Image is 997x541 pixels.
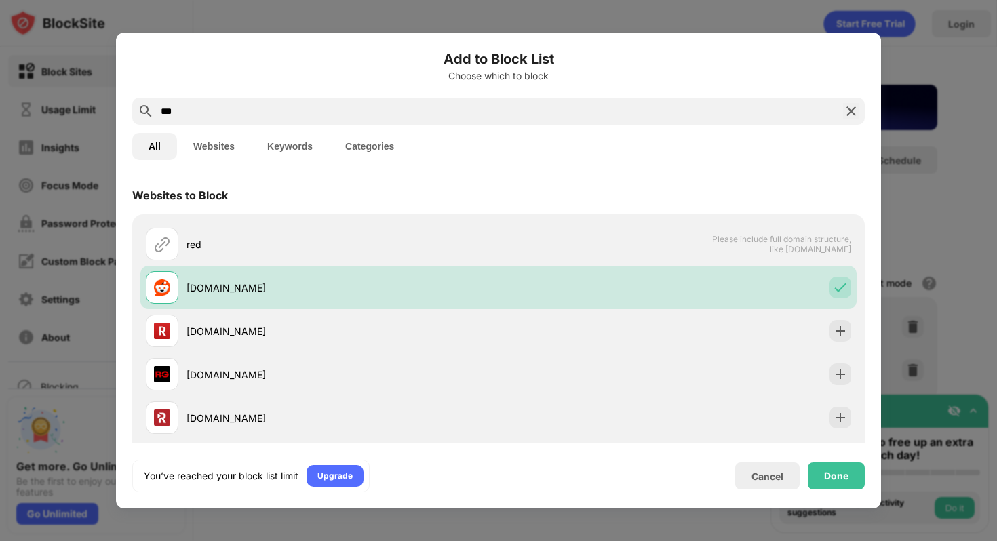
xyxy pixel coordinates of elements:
[251,133,329,160] button: Keywords
[187,367,498,382] div: [DOMAIN_NAME]
[138,103,154,119] img: search.svg
[132,71,865,81] div: Choose which to block
[132,49,865,69] h6: Add to Block List
[144,469,298,483] div: You’ve reached your block list limit
[154,279,170,296] img: favicons
[154,366,170,382] img: favicons
[187,237,498,252] div: red
[154,236,170,252] img: url.svg
[154,323,170,339] img: favicons
[187,324,498,338] div: [DOMAIN_NAME]
[711,234,851,254] span: Please include full domain structure, like [DOMAIN_NAME]
[843,103,859,119] img: search-close
[824,470,848,481] div: Done
[187,281,498,295] div: [DOMAIN_NAME]
[317,469,353,483] div: Upgrade
[132,188,228,202] div: Websites to Block
[154,409,170,426] img: favicons
[187,411,498,425] div: [DOMAIN_NAME]
[177,133,251,160] button: Websites
[751,470,783,482] div: Cancel
[132,133,177,160] button: All
[329,133,410,160] button: Categories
